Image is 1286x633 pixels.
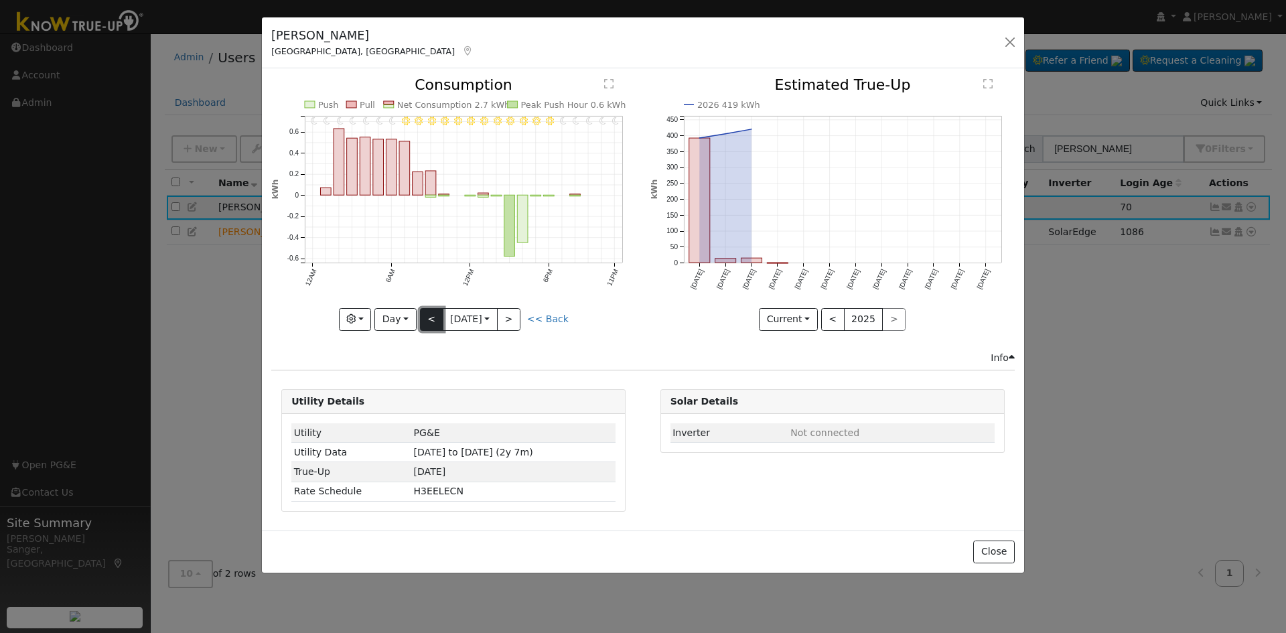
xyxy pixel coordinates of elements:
[689,138,709,263] rect: onclick=""
[414,447,533,458] span: [DATE] to [DATE] (2y 7m)
[461,46,474,56] a: Map
[439,196,449,197] rect: onclick=""
[504,196,515,257] rect: onclick=""
[973,541,1014,563] button: Close
[420,308,443,331] button: <
[414,486,463,496] span: D
[478,194,489,196] rect: onclick=""
[399,141,410,195] rect: onclick=""
[666,164,678,171] text: 300
[289,149,299,157] text: 0.4
[507,117,515,125] i: 3PM - Clear
[291,443,411,462] td: Utility Data
[741,259,762,263] rect: onclick=""
[411,462,616,482] td: [DATE]
[749,127,754,132] circle: onclick=""
[441,117,449,125] i: 10AM - Clear
[527,313,569,324] a: << Back
[520,117,528,125] i: 4PM - Clear
[821,308,845,331] button: <
[666,116,678,123] text: 450
[497,308,520,331] button: >
[291,462,411,482] td: True-Up
[414,427,440,438] span: ID: 16581823, authorized: 04/22/25
[666,212,678,219] text: 150
[363,117,370,125] i: 4AM - Clear
[454,117,462,125] i: 11AM - Clear
[360,100,375,110] text: Pull
[650,180,659,200] text: kWh
[898,268,913,290] text: [DATE]
[670,244,678,251] text: 50
[533,117,541,125] i: 5PM - Clear
[360,137,370,196] rect: onclick=""
[384,268,397,283] text: 6AM
[723,131,728,137] circle: onclick=""
[586,117,593,125] i: 9PM - Clear
[337,117,344,125] i: 2AM - Clear
[334,129,344,195] rect: onclick=""
[386,139,397,196] rect: onclick=""
[790,427,859,438] span: ID: null, authorized: None
[923,268,938,290] text: [DATE]
[666,180,678,187] text: 250
[697,100,760,110] text: 2026 419 kWh
[613,117,620,125] i: 11PM - Clear
[461,268,476,287] text: 12PM
[443,308,498,331] button: [DATE]
[606,268,620,287] text: 11PM
[844,308,883,331] button: 2025
[287,255,299,263] text: -0.6
[983,78,993,89] text: 
[530,196,541,197] rect: onclick=""
[350,117,357,125] i: 3AM - Clear
[289,171,299,178] text: 0.2
[347,139,358,196] rect: onclick=""
[845,268,861,290] text: [DATE]
[991,351,1015,365] div: Info
[321,188,332,196] rect: onclick=""
[291,482,411,501] td: Rate Schedule
[415,117,423,125] i: 8AM - Clear
[465,196,476,197] rect: onclick=""
[291,396,364,407] strong: Utility Details
[573,117,580,125] i: 8PM - Clear
[480,117,488,125] i: 1PM - Clear
[397,100,510,110] text: Net Consumption 2.7 kWh
[425,171,436,195] rect: onclick=""
[311,117,317,125] i: 12AM - MostlyClear
[425,196,436,198] rect: onclick=""
[287,213,299,220] text: -0.2
[271,180,280,200] text: kWh
[697,135,702,141] circle: onclick=""
[560,117,567,125] i: 7PM - Clear
[491,196,502,197] rect: onclick=""
[304,268,318,287] text: 12AM
[774,76,910,93] text: Estimated True-Up
[494,117,502,125] i: 2PM - Clear
[413,172,423,196] rect: onclick=""
[415,76,512,93] text: Consumption
[389,117,396,125] i: 6AM - Clear
[544,196,555,197] rect: onclick=""
[767,263,788,264] rect: onclick=""
[402,117,410,125] i: 7AM - Clear
[376,117,383,125] i: 5AM - Clear
[546,117,554,125] i: 6PM - Clear
[439,194,449,196] rect: onclick=""
[871,268,887,290] text: [DATE]
[793,268,808,290] text: [DATE]
[666,132,678,139] text: 400
[291,423,411,443] td: Utility
[570,196,581,197] rect: onclick=""
[670,396,738,407] strong: Solar Details
[287,234,299,241] text: -0.4
[666,148,678,155] text: 350
[670,423,788,443] td: Inverter
[666,228,678,235] text: 100
[767,268,782,290] text: [DATE]
[975,268,991,290] text: [DATE]
[295,192,299,199] text: 0
[689,268,705,290] text: [DATE]
[570,194,581,196] rect: onclick=""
